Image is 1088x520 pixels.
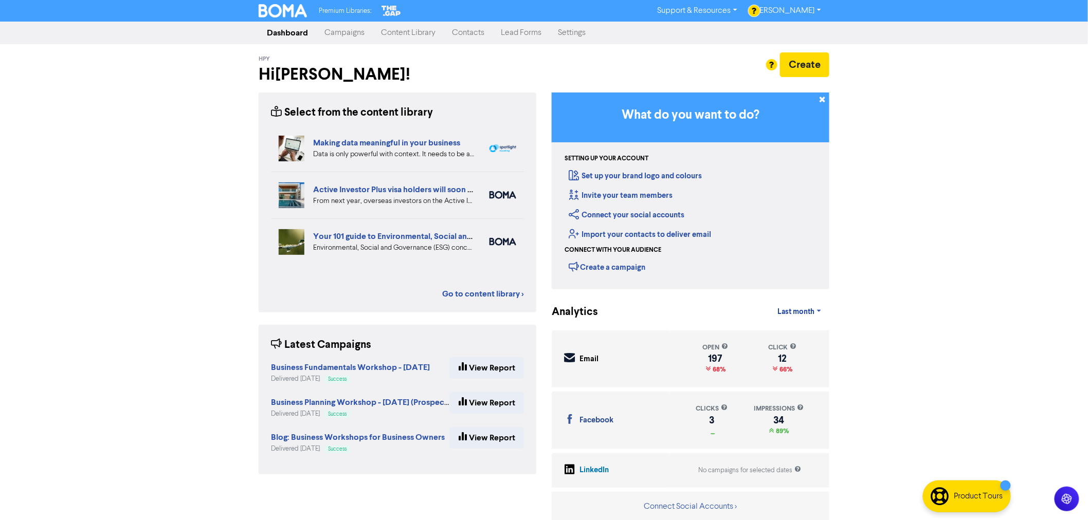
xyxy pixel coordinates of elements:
a: Set up your brand logo and colours [569,171,702,181]
div: Setting up your account [565,154,648,163]
h2: Hi [PERSON_NAME] ! [259,65,536,84]
div: clicks [696,404,728,414]
div: 197 [703,355,729,363]
div: Environmental, Social and Governance (ESG) concerns are a vital part of running a business. Our 1... [313,243,474,253]
a: Go to content library > [442,288,524,300]
a: Connect your social accounts [569,210,684,220]
strong: Business Fundamentals Workshop - [DATE] [271,362,430,373]
img: The Gap [380,4,403,17]
div: LinkedIn [579,465,609,476]
a: Business Planning Workshop - [DATE] (Prospects) [271,399,454,407]
img: boma [489,238,516,246]
iframe: Chat Widget [1037,471,1088,520]
img: spotlight [489,144,516,153]
a: Content Library [373,23,444,43]
div: No campaigns for selected dates [698,466,801,475]
div: Data is only powerful with context. It needs to be accurate and organised and you need to be clea... [313,149,474,160]
div: Select from the content library [271,105,433,121]
div: 12 [769,355,797,363]
a: Your 101 guide to Environmental, Social and Governance (ESG) [313,231,541,242]
div: Latest Campaigns [271,337,371,353]
span: Success [328,447,347,452]
a: Blog: Business Workshops for Business Owners [271,434,445,442]
div: Create a campaign [569,259,645,274]
a: Contacts [444,23,493,43]
a: Dashboard [259,23,316,43]
a: Import your contacts to deliver email [569,230,711,239]
a: Invite your team members [569,191,673,200]
a: Last month [770,302,829,322]
span: 68% [711,365,726,374]
span: Last month [778,307,815,317]
span: 66% [778,365,793,374]
a: Support & Resources [649,3,746,19]
span: HPY [259,55,270,63]
div: open [703,343,729,352]
button: Connect Social Accounts > [644,500,738,513]
div: From next year, overseas investors on the Active Investor Plus visa will be able to buy NZ proper... [313,196,474,207]
strong: Business Planning Workshop - [DATE] (Prospects) [271,397,454,407]
span: Premium Libraries: [319,8,372,14]
h3: What do you want to do? [567,108,814,123]
strong: Blog: Business Workshops for Business Owners [271,432,445,442]
div: Delivered [DATE] [271,444,445,454]
a: View Report [450,357,524,379]
span: 89% [774,427,789,435]
a: View Report [450,392,524,414]
div: 34 [754,416,804,424]
div: 3 [696,416,728,424]
a: Active Investor Plus visa holders will soon be able to buy NZ property [313,184,568,195]
a: Business Fundamentals Workshop - [DATE] [271,364,430,372]
img: boma [489,191,516,199]
div: Connect with your audience [565,246,661,255]
a: Campaigns [316,23,373,43]
span: _ [709,427,715,435]
img: BOMA Logo [259,4,307,17]
span: Success [328,377,347,382]
div: Analytics [552,304,585,320]
a: Settings [550,23,594,43]
div: impressions [754,404,804,414]
a: View Report [450,427,524,449]
div: Email [579,354,599,365]
div: Facebook [579,415,613,426]
a: Lead Forms [493,23,550,43]
a: [PERSON_NAME] [746,3,829,19]
div: Delivered [DATE] [271,409,450,419]
a: Making data meaningful in your business [313,138,460,148]
span: Success [328,412,347,417]
div: Getting Started in BOMA [552,92,829,289]
button: Create [780,52,829,77]
div: Delivered [DATE] [271,374,430,384]
div: click [769,343,797,352]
